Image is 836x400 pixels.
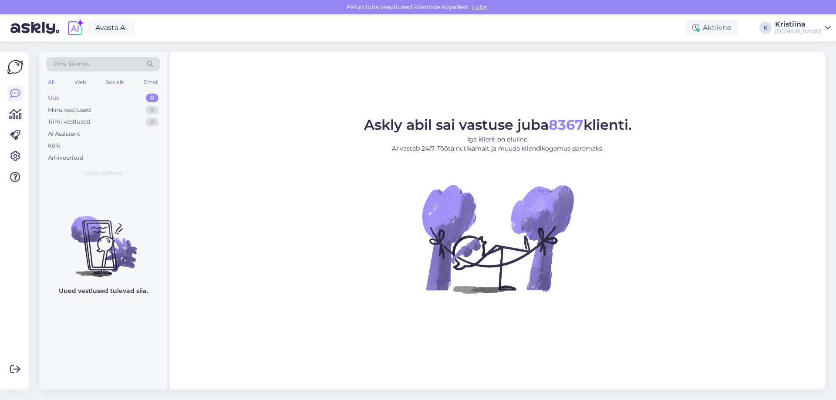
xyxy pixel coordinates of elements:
[48,118,91,126] div: Tiimi vestlused
[549,116,583,133] b: 8367
[48,94,59,102] div: Uus
[142,77,160,88] div: Email
[66,19,84,37] img: explore-ai
[39,200,167,279] img: No chats
[364,116,632,133] span: Askly abil sai vastuse juba klienti.
[775,21,821,28] div: Kristiina
[685,20,738,36] div: Aktiivne
[59,286,148,296] p: Uued vestlused tulevad siia.
[104,77,125,88] div: Socials
[146,94,158,102] div: 0
[775,28,821,35] div: [DOMAIN_NAME]
[419,160,576,317] img: No Chat active
[775,21,831,35] a: Kristiina[DOMAIN_NAME]
[48,154,84,162] div: Arhiveeritud
[146,118,158,126] div: 0
[46,77,56,88] div: All
[146,106,158,114] div: 0
[54,60,89,69] span: Otsi kliente
[48,106,91,114] div: Minu vestlused
[7,59,24,75] img: Askly Logo
[48,141,61,150] div: Kõik
[83,169,124,177] span: Uued vestlused
[759,22,772,34] div: K
[48,130,80,138] div: AI Assistent
[73,77,88,88] div: Web
[469,3,489,11] span: Luba
[364,135,632,153] p: Iga klient on oluline. AI vastab 24/7. Tööta nutikamalt ja muuda kliendikogemus paremaks.
[88,20,135,35] a: Avasta AI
